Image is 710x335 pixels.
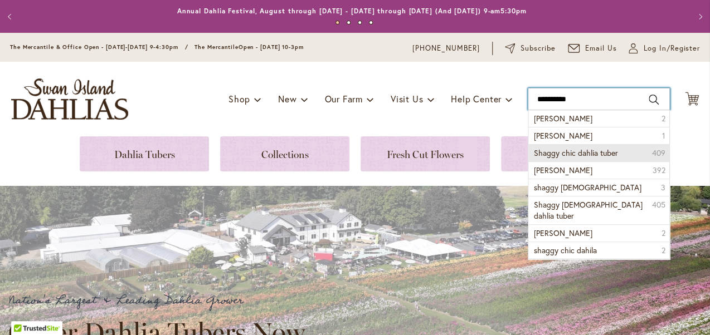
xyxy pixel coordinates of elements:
[585,43,617,54] span: Email Us
[505,43,556,54] a: Subscribe
[534,113,592,124] span: [PERSON_NAME]
[358,21,362,24] button: 3 of 4
[369,21,373,24] button: 4 of 4
[335,21,339,24] button: 1 of 4
[662,113,665,124] span: 2
[228,93,250,105] span: Shop
[177,7,527,15] a: Annual Dahlia Festival, August through [DATE] - [DATE] through [DATE] (And [DATE]) 9-am5:30pm
[568,43,617,54] a: Email Us
[534,245,597,255] span: shaggy chic dahila
[239,43,304,51] span: Open - [DATE] 10-3pm
[451,93,502,105] span: Help Center
[653,165,665,176] span: 392
[629,43,700,54] a: Log In/Register
[324,93,362,105] span: Our Farm
[662,130,665,141] span: 1
[278,93,296,105] span: New
[534,228,592,238] span: [PERSON_NAME]
[534,165,592,175] span: [PERSON_NAME]
[649,91,659,109] button: Search
[10,43,239,51] span: The Mercantile & Office Open - [DATE]-[DATE] 9-4:30pm / The Mercantile
[347,21,351,24] button: 2 of 4
[662,228,665,239] span: 2
[8,292,315,310] p: Nation's Largest & Leading Dahlia Grower
[391,93,423,105] span: Visit Us
[11,78,128,120] a: store logo
[534,147,618,158] span: Shaggy chic dahlia tuber
[688,6,710,28] button: Next
[662,245,665,256] span: 2
[661,182,665,193] span: 3
[534,199,643,221] span: Shaggy [DEMOGRAPHIC_DATA] dahlia tuber
[652,147,665,159] span: 409
[643,43,700,54] span: Log In/Register
[534,130,592,141] span: [PERSON_NAME]
[412,43,480,54] a: [PHONE_NUMBER]
[534,182,641,193] span: shaggy [DEMOGRAPHIC_DATA]
[652,199,665,210] span: 405
[521,43,556,54] span: Subscribe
